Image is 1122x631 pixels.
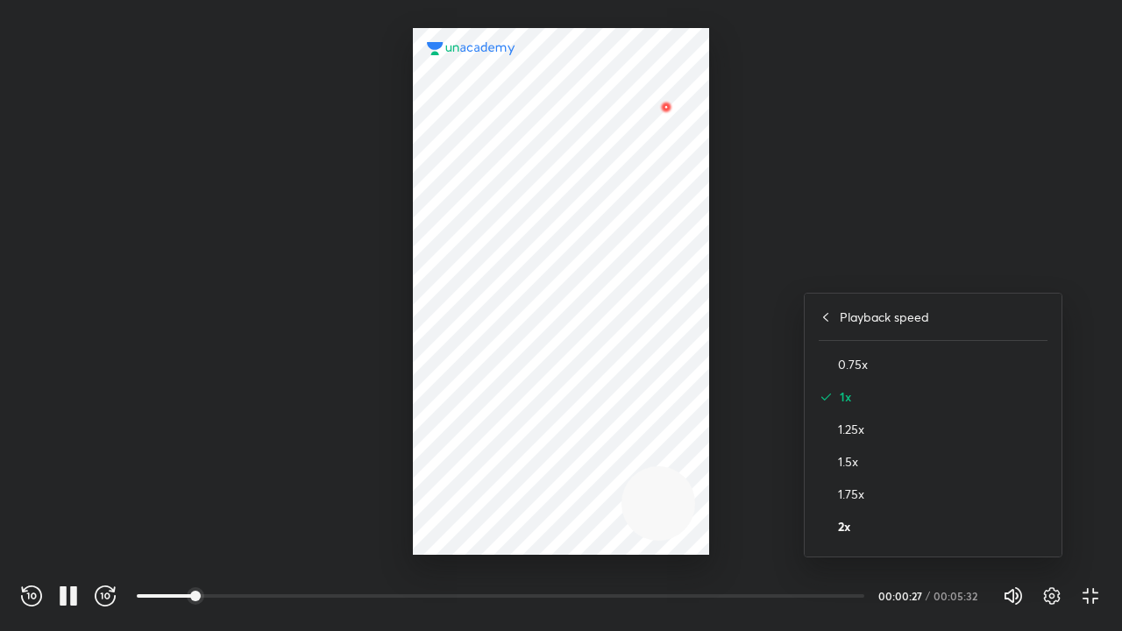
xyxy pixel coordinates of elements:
[838,452,1047,471] h4: 1.5x
[838,420,1047,438] h4: 1.25x
[838,485,1047,503] h4: 1.75x
[840,387,1047,406] h4: 1x
[819,390,833,404] img: activeRate.6640ab9b.svg
[838,517,1047,535] h4: 2x
[840,308,929,326] h4: Playback speed
[838,355,1047,373] h4: 0.75x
